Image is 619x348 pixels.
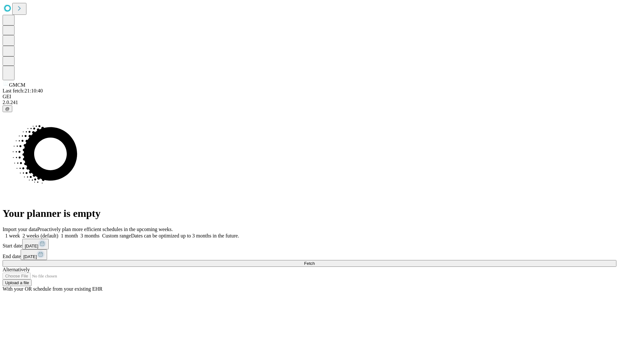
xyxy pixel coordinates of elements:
[22,239,49,249] button: [DATE]
[3,94,616,100] div: GEI
[5,233,20,238] span: 1 week
[3,249,616,260] div: End date
[3,279,32,286] button: Upload a file
[3,100,616,105] div: 2.0.241
[23,233,58,238] span: 2 weeks (default)
[61,233,78,238] span: 1 month
[37,227,173,232] span: Proactively plan more efficient schedules in the upcoming weeks.
[3,105,12,112] button: @
[304,261,315,266] span: Fetch
[3,267,30,272] span: Alternatively
[3,227,37,232] span: Import your data
[81,233,100,238] span: 3 months
[3,286,103,292] span: With your OR schedule from your existing EHR
[23,254,37,259] span: [DATE]
[3,88,43,93] span: Last fetch: 21:10:40
[9,82,25,88] span: GMCM
[102,233,131,238] span: Custom range
[3,239,616,249] div: Start date
[3,260,616,267] button: Fetch
[131,233,239,238] span: Dates can be optimized up to 3 months in the future.
[5,106,10,111] span: @
[3,208,616,219] h1: Your planner is empty
[25,244,38,248] span: [DATE]
[21,249,47,260] button: [DATE]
